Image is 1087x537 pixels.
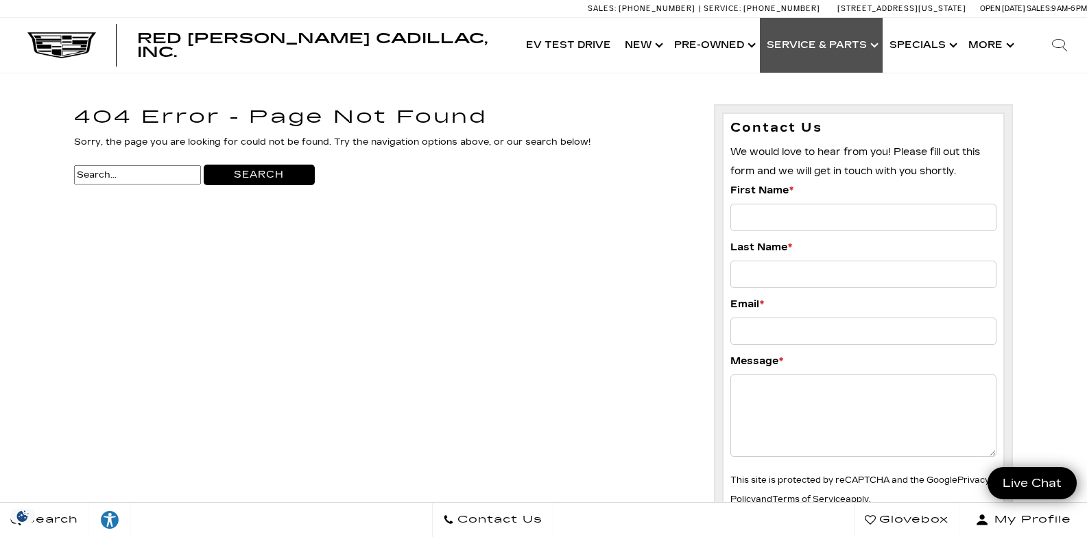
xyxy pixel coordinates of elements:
a: Service & Parts [760,18,883,73]
input: Search... [74,165,201,184]
span: Service: [704,4,741,13]
span: Search [21,510,78,529]
label: First Name [730,181,793,200]
h3: Contact Us [730,121,997,136]
span: [PHONE_NUMBER] [619,4,695,13]
a: Terms of Service [772,494,846,504]
span: 9 AM-6 PM [1051,4,1087,13]
label: Email [730,295,764,314]
a: EV Test Drive [519,18,618,73]
span: We would love to hear from you! Please fill out this form and we will get in touch with you shortly. [730,146,980,177]
a: Specials [883,18,961,73]
a: Red [PERSON_NAME] Cadillac, Inc. [137,32,505,59]
a: Glovebox [854,503,959,537]
h1: 404 Error - Page Not Found [74,108,693,128]
img: Opt-Out Icon [7,509,38,523]
a: Pre-Owned [667,18,760,73]
div: Sorry, the page you are looking for could not be found. Try the navigation options above, or our ... [64,94,704,192]
label: Last Name [730,238,792,257]
div: Explore your accessibility options [89,510,130,530]
a: [STREET_ADDRESS][US_STATE] [837,4,966,13]
a: Explore your accessibility options [89,503,131,537]
a: Sales: [PHONE_NUMBER] [588,5,699,12]
a: Contact Us [432,503,553,537]
span: Glovebox [876,510,948,529]
span: Live Chat [996,475,1068,491]
img: Cadillac Dark Logo with Cadillac White Text [27,32,96,58]
label: Message [730,352,783,371]
span: [PHONE_NUMBER] [743,4,820,13]
a: Live Chat [988,467,1077,499]
span: Sales: [588,4,617,13]
a: Service: [PHONE_NUMBER] [699,5,824,12]
a: New [618,18,667,73]
button: More [961,18,1018,73]
button: Open user profile menu [959,503,1087,537]
span: Open [DATE] [980,4,1025,13]
span: My Profile [989,510,1071,529]
input: Search [204,165,315,185]
span: Contact Us [454,510,542,529]
section: Click to Open Cookie Consent Modal [7,509,38,523]
span: Red [PERSON_NAME] Cadillac, Inc. [137,30,488,60]
small: This site is protected by reCAPTCHA and the Google and apply. [730,475,990,504]
span: Sales: [1027,4,1051,13]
